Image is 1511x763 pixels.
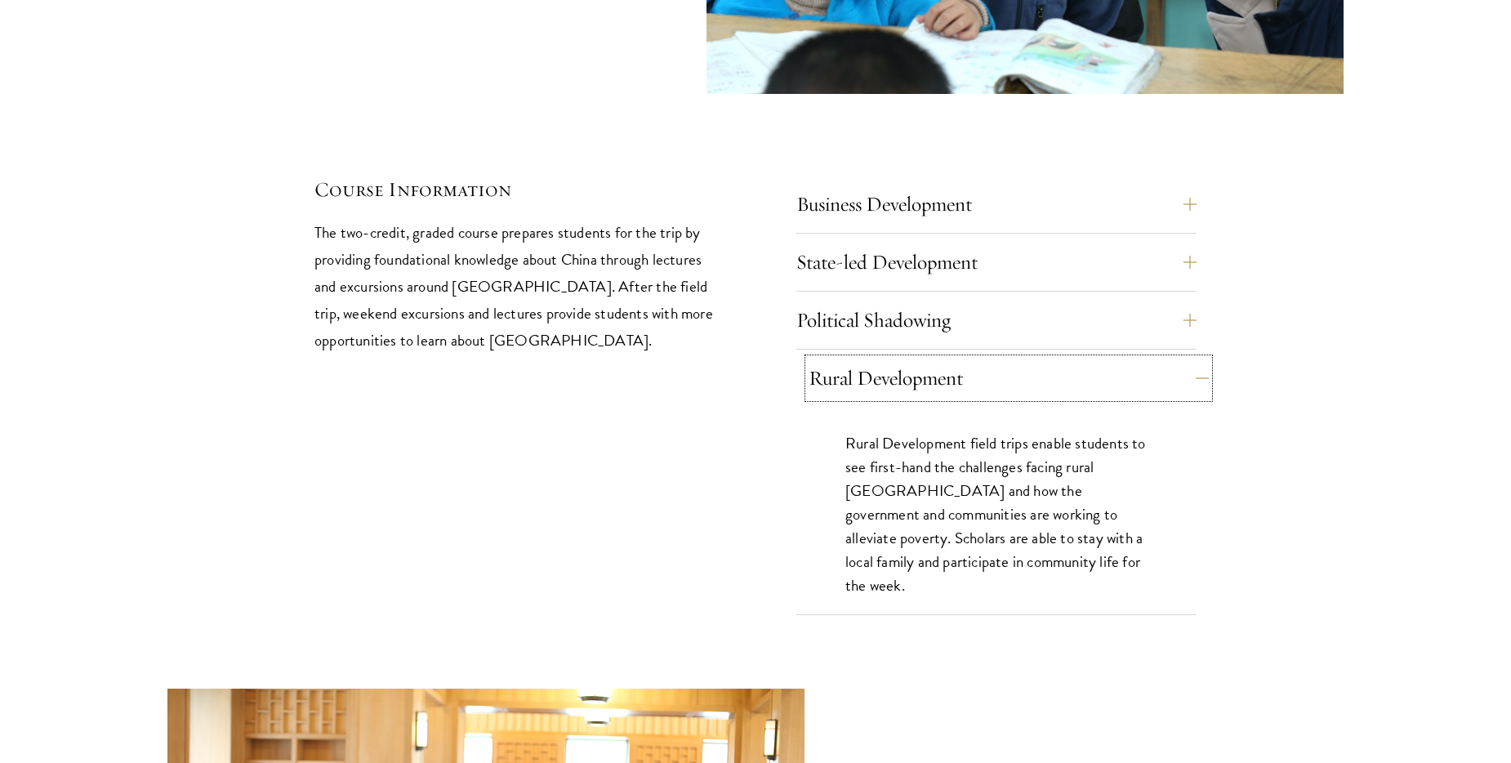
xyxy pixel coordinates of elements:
[796,301,1197,340] button: Political Shadowing
[314,219,715,354] p: The two-credit, graded course prepares students for the trip by providing foundational knowledge ...
[796,185,1197,224] button: Business Development
[314,176,715,203] h5: Course Information
[845,431,1148,597] p: Rural Development field trips enable students to see first-hand the challenges facing rural [GEOG...
[809,359,1209,398] button: Rural Development
[796,243,1197,282] button: State-led Development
